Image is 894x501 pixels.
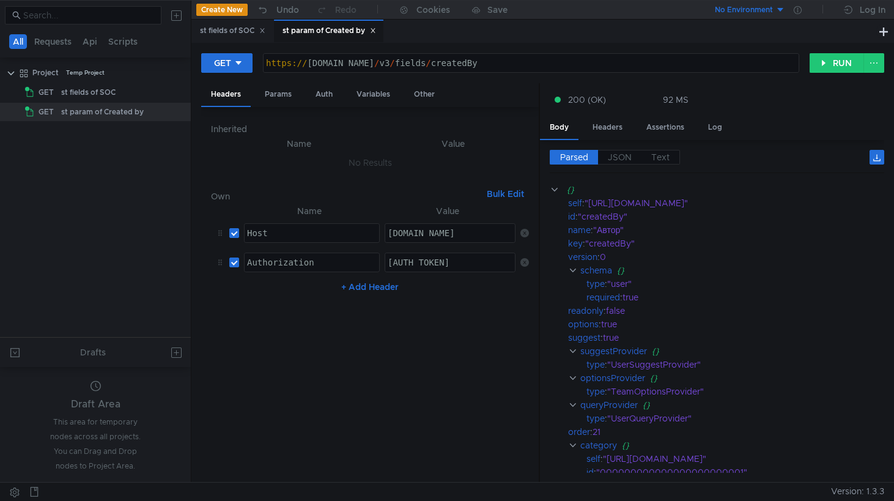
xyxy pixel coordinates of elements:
div: 21 [593,425,868,439]
div: : [568,210,884,223]
span: GET [39,103,54,121]
div: suggest [568,331,600,344]
span: GET [39,83,54,102]
div: {} [622,439,870,452]
div: type [586,358,605,371]
div: 92 MS [663,94,689,105]
div: : [568,237,884,250]
th: Value [378,136,529,151]
div: st fields of SOC [200,24,265,37]
button: Api [79,34,101,49]
div: category [581,439,618,452]
div: : [586,291,884,304]
div: order [568,425,590,439]
div: : [568,250,884,264]
div: Save [487,6,508,14]
h6: Own [211,189,482,204]
div: Drafts [80,345,106,360]
div: "[URL][DOMAIN_NAME]" [603,452,868,466]
th: Value [380,204,515,218]
div: optionsProvider [581,371,646,385]
div: GET [214,56,231,70]
div: Project [32,64,59,82]
div: Log [698,116,732,139]
div: true [622,291,869,304]
div: "[URL][DOMAIN_NAME]" [585,196,868,210]
div: "UserQueryProvider" [607,412,868,425]
button: GET [201,53,253,73]
div: type [586,277,605,291]
div: Undo [276,2,299,17]
div: {} [651,371,871,385]
div: Other [404,83,445,106]
div: : [568,223,884,237]
button: Bulk Edit [482,187,529,201]
div: id [568,210,575,223]
div: Assertions [637,116,694,139]
div: Auth [306,83,342,106]
div: "TeamOptionsProvider" [607,385,868,398]
h6: Inherited [211,122,529,136]
div: queryProvider [581,398,638,412]
div: false [606,304,869,317]
div: "createdBy" [578,210,867,223]
button: Create New [196,4,248,16]
button: + Add Header [336,280,404,294]
div: Headers [583,116,632,139]
div: {} [567,183,867,196]
div: version [568,250,597,264]
span: Version: 1.3.3 [831,483,884,500]
div: "Автор" [593,223,868,237]
div: Variables [347,83,400,106]
div: true [601,317,868,331]
div: {} [643,398,871,412]
div: : [586,277,884,291]
div: No Environment [715,4,773,16]
div: : [568,317,884,331]
div: : [586,412,884,425]
th: Name [239,204,380,218]
span: JSON [608,152,632,163]
div: type [586,385,605,398]
div: name [568,223,591,237]
div: st fields of SOC [61,83,116,102]
div: suggestProvider [581,344,648,358]
div: Body [540,116,578,140]
div: Temp Project [66,64,105,82]
button: Redo [308,1,365,19]
div: required [586,291,620,304]
div: : [568,196,884,210]
div: : [586,452,884,466]
div: st param of Created by [283,24,376,37]
div: {} [652,344,871,358]
div: Log In [860,2,885,17]
input: Search... [23,9,154,22]
button: RUN [810,53,864,73]
div: true [603,331,869,344]
button: Scripts [105,34,141,49]
div: key [568,237,583,250]
div: "000000000000000000000001" [596,466,867,479]
span: 200 (OK) [568,93,606,106]
div: Params [255,83,301,106]
div: "createdBy" [585,237,868,250]
div: options [568,317,599,331]
div: : [568,425,884,439]
div: self [586,452,600,466]
button: Requests [31,34,75,49]
div: type [586,412,605,425]
span: Text [651,152,670,163]
div: : [568,304,884,317]
button: Undo [248,1,308,19]
div: : [568,331,884,344]
div: Cookies [416,2,450,17]
div: id [586,466,594,479]
div: Headers [201,83,251,107]
div: self [568,196,582,210]
button: All [9,34,27,49]
div: schema [581,264,613,277]
div: Redo [335,2,356,17]
div: "UserSuggestProvider" [607,358,868,371]
nz-embed-empty: No Results [349,157,392,168]
div: readonly [568,304,604,317]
